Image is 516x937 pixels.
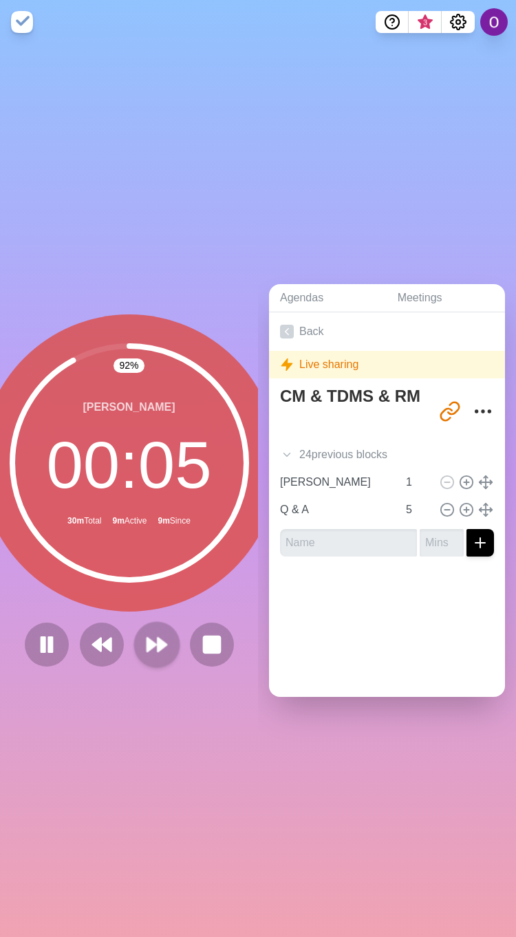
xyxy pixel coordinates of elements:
button: What’s new [409,11,442,33]
a: Agendas [269,284,387,312]
input: Mins [420,529,464,557]
img: timeblocks logo [11,11,33,33]
input: Mins [400,468,433,496]
a: Back [269,312,505,351]
div: Live sharing [269,351,505,378]
input: Name [275,496,398,524]
input: Name [280,529,417,557]
span: 3 [420,17,431,28]
input: Name [275,468,398,496]
div: 24 previous block [269,441,505,468]
button: More [469,398,497,425]
span: s [382,446,387,463]
button: Settings [442,11,475,33]
button: Help [376,11,409,33]
a: Meetings [387,284,505,312]
input: Mins [400,496,433,524]
button: Share link [436,398,464,425]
